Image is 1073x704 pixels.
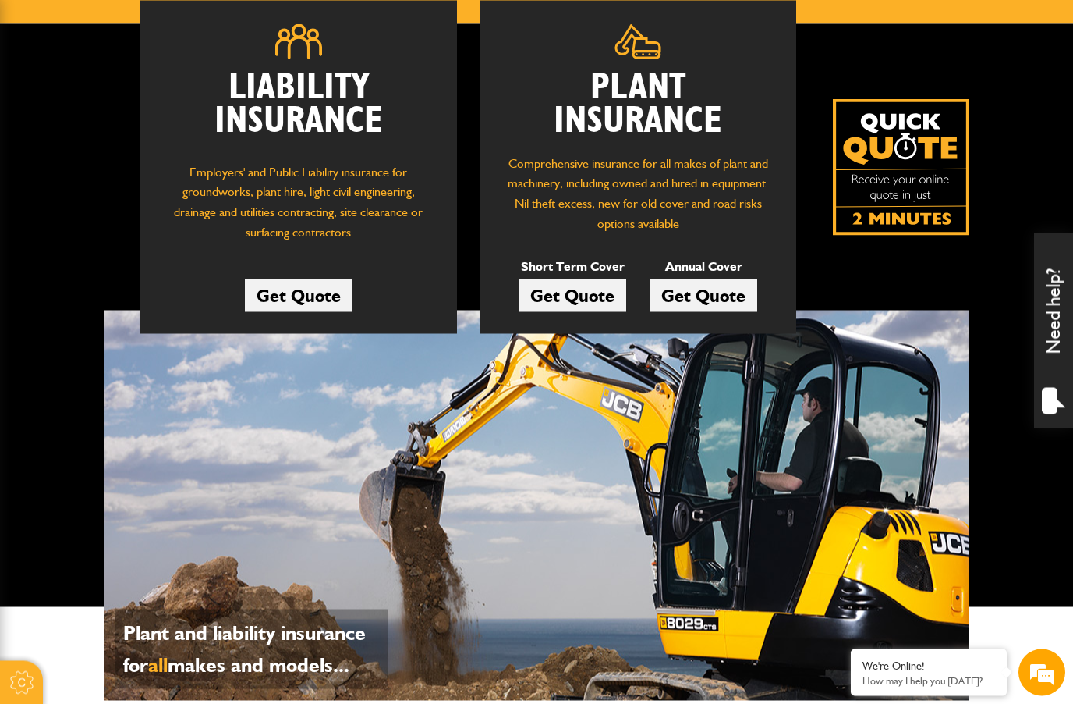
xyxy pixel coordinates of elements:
p: Short Term Cover [519,257,626,277]
p: Employers' and Public Liability insurance for groundworks, plant hire, light civil engineering, d... [164,162,434,251]
p: Annual Cover [650,257,757,277]
div: We're Online! [862,660,995,673]
img: Quick Quote [833,99,969,236]
a: Get Quote [245,279,352,312]
h2: Plant Insurance [504,71,774,138]
a: Get Quote [519,279,626,312]
a: Get Quote [650,279,757,312]
div: Need help? [1034,233,1073,428]
p: Comprehensive insurance for all makes of plant and machinery, including owned and hired in equipm... [504,154,774,233]
p: How may I help you today? [862,675,995,687]
h2: Liability Insurance [164,71,434,147]
a: Get your insurance quote isn just 2-minutes [833,99,969,236]
p: Plant and liability insurance for makes and models... [123,617,381,681]
span: all [148,652,168,677]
